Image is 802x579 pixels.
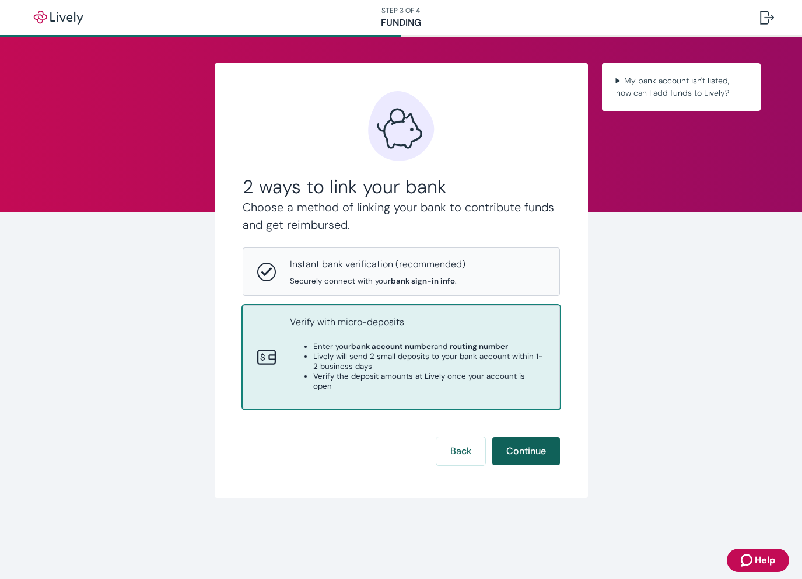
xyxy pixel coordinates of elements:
[727,549,789,572] button: Zendesk support iconHelp
[243,175,560,198] h2: 2 ways to link your bank
[751,4,783,32] button: Log out
[351,341,434,351] strong: bank account number
[290,257,465,271] p: Instant bank verification (recommended)
[313,341,545,351] li: Enter your and
[26,11,91,25] img: Lively
[436,437,485,465] button: Back
[492,437,560,465] button: Continue
[313,351,545,371] li: Lively will send 2 small deposits to your bank account within 1-2 business days
[391,276,455,286] strong: bank sign-in info
[313,371,545,391] li: Verify the deposit amounts at Lively once your account is open
[611,72,751,102] summary: My bank account isn't listed, how can I add funds to Lively?
[243,198,560,233] h4: Choose a method of linking your bank to contribute funds and get reimbursed.
[243,306,559,409] button: Micro-depositsVerify with micro-depositsEnter yourbank account numberand routing numberLively wil...
[257,263,276,281] svg: Instant bank verification
[257,348,276,367] svg: Micro-deposits
[450,341,508,351] strong: routing number
[290,276,465,286] span: Securely connect with your .
[755,553,775,567] span: Help
[741,553,755,567] svg: Zendesk support icon
[243,248,559,295] button: Instant bank verificationInstant bank verification (recommended)Securely connect with yourbank si...
[290,315,545,329] p: Verify with micro-deposits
